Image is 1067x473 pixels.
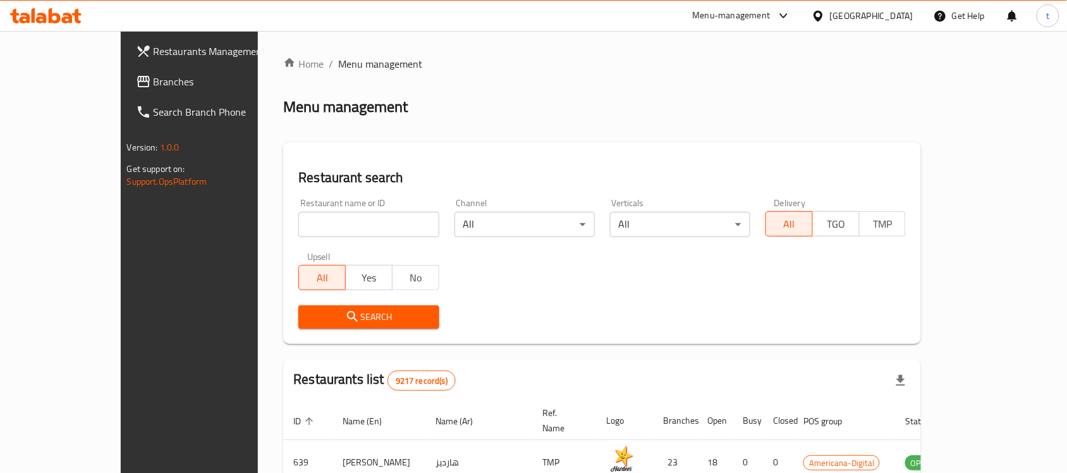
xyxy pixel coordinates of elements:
span: 1.0.0 [160,139,180,156]
span: All [771,215,808,233]
span: Version: [127,139,158,156]
th: Branches [653,402,697,440]
button: All [298,265,346,290]
span: Search Branch Phone [154,104,289,120]
div: All [610,212,750,237]
div: Total records count [387,371,456,391]
th: Logo [596,402,653,440]
span: Get support on: [127,161,185,177]
label: Delivery [774,199,806,207]
button: Yes [345,265,393,290]
h2: Menu management [283,97,408,117]
button: Search [298,305,439,329]
span: 9217 record(s) [388,375,455,387]
span: Ref. Name [542,405,581,436]
div: [GEOGRAPHIC_DATA] [830,9,913,23]
a: Restaurants Management [126,36,299,66]
a: Home [283,56,324,71]
nav: breadcrumb [283,56,921,71]
span: POS group [803,414,858,429]
span: Name (En) [343,414,398,429]
input: Search for restaurant name or ID.. [298,212,439,237]
li: / [329,56,333,71]
span: No [398,269,434,287]
th: Busy [733,402,763,440]
span: TGO [818,215,855,233]
span: Restaurants Management [154,44,289,59]
div: OPEN [905,455,936,470]
span: Branches [154,74,289,89]
button: No [392,265,439,290]
div: Menu-management [693,8,771,23]
a: Search Branch Phone [126,97,299,127]
button: TMP [859,211,906,236]
button: All [765,211,813,236]
th: Closed [763,402,793,440]
span: t [1046,9,1049,23]
h2: Restaurants list [293,370,456,391]
span: Yes [351,269,387,287]
span: Status [905,414,946,429]
th: Open [697,402,733,440]
a: Branches [126,66,299,97]
span: Name (Ar) [436,414,489,429]
span: ID [293,414,317,429]
span: Search [308,309,429,325]
span: OPEN [905,456,936,470]
span: All [304,269,341,287]
span: Americana-Digital [804,456,879,470]
a: Support.OpsPlatform [127,173,207,190]
span: Menu management [338,56,422,71]
h2: Restaurant search [298,168,906,187]
div: Export file [886,365,916,396]
label: Upsell [307,252,331,261]
button: TGO [812,211,860,236]
div: All [454,212,595,237]
span: TMP [865,215,901,233]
